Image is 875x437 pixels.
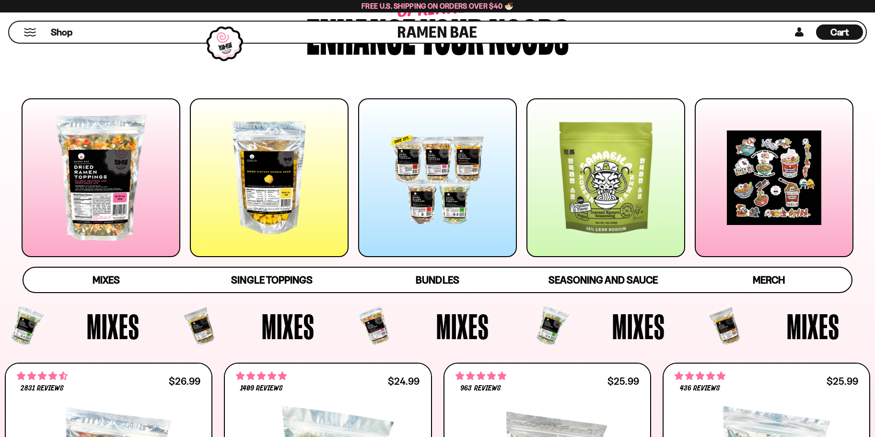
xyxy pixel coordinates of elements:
span: 4.76 stars [236,370,287,382]
span: Mixes [436,308,489,344]
div: Cart [816,22,863,43]
span: Free U.S. Shipping on Orders over $40 🍜 [362,1,513,11]
span: Shop [51,26,72,39]
span: Mixes [612,308,665,344]
span: 436 reviews [680,385,720,392]
span: 963 reviews [460,385,501,392]
a: Bundles [355,268,520,292]
div: $24.99 [388,377,420,386]
a: Merch [686,268,852,292]
span: Mixes [787,308,840,344]
div: Enhance [306,11,416,57]
span: 4.68 stars [17,370,68,382]
a: Single Toppings [189,268,354,292]
span: 2831 reviews [21,385,64,392]
div: $26.99 [169,377,200,386]
div: noods [489,11,569,57]
span: 4.75 stars [455,370,506,382]
div: your [420,11,484,57]
div: $25.99 [827,377,858,386]
span: Mixes [262,308,315,344]
a: Seasoning and Sauce [520,268,686,292]
div: $25.99 [607,377,639,386]
span: Bundles [416,274,459,286]
span: Merch [753,274,785,286]
span: Single Toppings [231,274,312,286]
span: Seasoning and Sauce [548,274,657,286]
a: Mixes [23,268,189,292]
span: 1409 reviews [240,385,283,392]
span: Mixes [87,308,140,344]
a: Shop [51,24,72,40]
span: Mixes [93,274,120,286]
button: Mobile Menu Trigger [23,28,36,36]
span: 4.76 stars [675,370,725,382]
span: Cart [830,26,849,38]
